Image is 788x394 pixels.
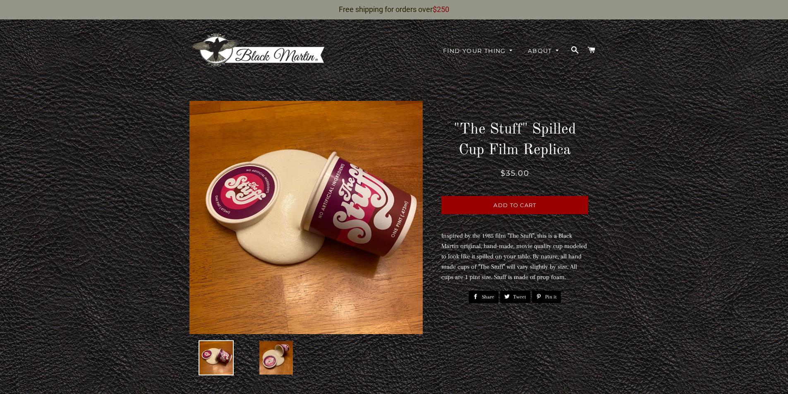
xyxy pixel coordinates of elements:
[493,202,536,208] span: Add to Cart
[441,196,588,214] button: Add to Cart
[441,231,588,282] div: Inspired by the 1985 film "The Stuff", this is a Black Martin original, hand-made, movie quality ...
[189,33,326,68] img: Black Martin
[199,340,234,375] img: "The Stuff" Spilled Cup Film Replica
[437,41,520,62] a: Find Your Thing
[545,291,561,303] span: Pin it
[433,5,437,14] span: $
[441,119,588,161] h1: "The Stuff" Spilled Cup Film Replica
[259,340,294,375] img: "The Stuff" Spilled Cup Film Replica
[513,291,530,303] span: Tweet
[437,5,449,14] span: 250
[482,291,498,303] span: Share
[522,41,566,62] a: About
[501,169,529,178] span: $35.00
[189,101,423,334] img: "The Stuff" Spilled Cup Film Replica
